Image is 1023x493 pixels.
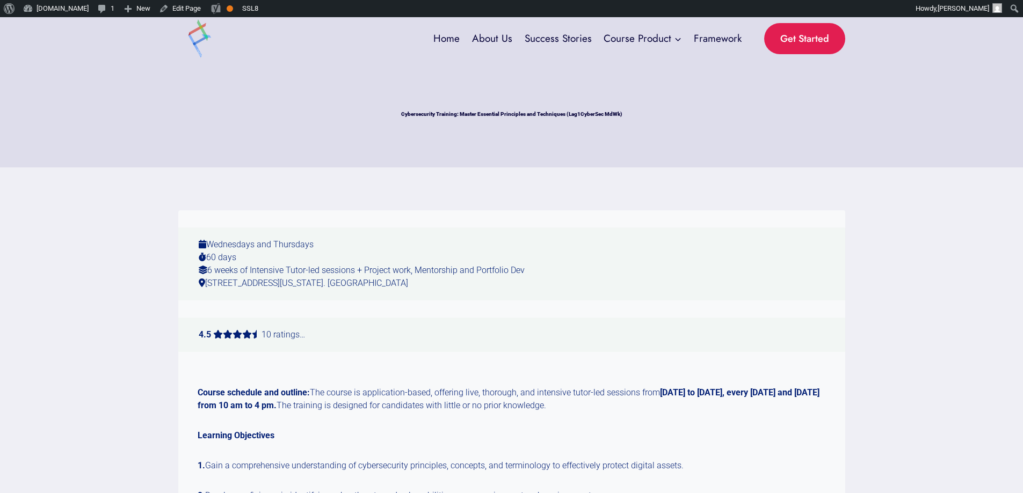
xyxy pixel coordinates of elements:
a: Framework [688,24,748,53]
a: Success Stories [518,24,598,53]
p: Wednesdays and Thursdays 60 days 6 weeks of Intensive Tutor-led sessions + Project work, Mentorsh... [178,227,845,300]
a: About Us [466,24,518,53]
span: Course Product [604,31,681,47]
div: OK [227,5,233,12]
nav: Primary Navigation [427,24,748,53]
p: The course is application-based, offering live, thorough, and intensive tutor-led sessions from T... [198,386,826,412]
strong: 1. [198,460,205,470]
a: Course Product [598,24,688,53]
a: Get Started [764,23,845,55]
a: Home [427,24,466,53]
p: Gain a comprehensive understanding of cybersecurity principles, concepts, and terminology to effe... [198,459,826,472]
span: [PERSON_NAME] [938,4,989,12]
strong: 4.5 [199,329,211,340]
strong: Course schedule and outline: [198,387,310,398]
img: pqplusms.com [178,17,221,60]
h1: Cybersecurity Training: Master Essential Principles and Techniques (Lag1CyberSec MdWk) [401,110,622,118]
strong: Learning Objectives [198,430,274,440]
p: 10 ratings… [178,318,845,352]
